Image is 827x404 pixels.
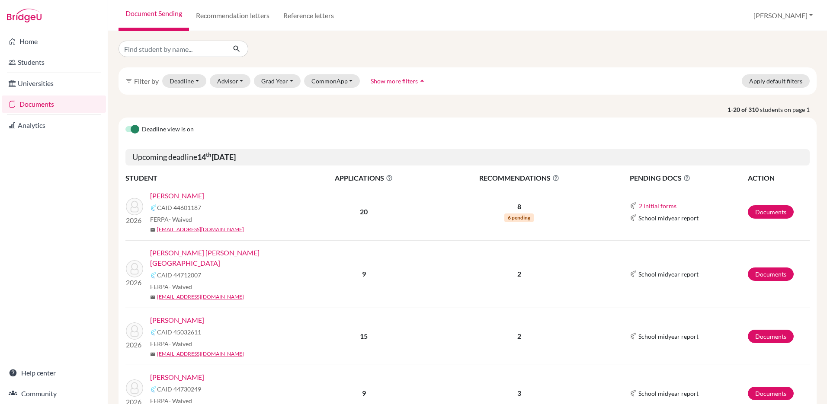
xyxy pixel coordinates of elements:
img: Common App logo [630,214,637,221]
button: CommonApp [304,74,360,88]
span: mail [150,295,155,300]
button: Advisor [210,74,251,88]
p: 2026 [126,340,143,350]
span: Filter by [134,77,159,85]
b: 9 [362,389,366,397]
span: CAID 44730249 [157,385,201,394]
span: Show more filters [371,77,418,85]
a: [EMAIL_ADDRESS][DOMAIN_NAME] [157,226,244,233]
img: Common App logo [630,333,637,340]
img: Common App logo [630,390,637,397]
a: Documents [748,330,794,343]
a: Analytics [2,117,106,134]
span: PENDING DOCS [630,173,747,183]
b: 20 [360,207,368,216]
b: 9 [362,270,366,278]
span: CAID 44712007 [157,270,201,280]
th: ACTION [747,172,810,184]
a: Documents [748,267,794,281]
img: Common App logo [150,386,157,393]
b: 14 [DATE] [197,152,236,162]
strong: 1-20 of 310 [728,105,760,114]
span: - Waived [169,283,192,290]
a: Documents [748,205,794,219]
a: [EMAIL_ADDRESS][DOMAIN_NAME] [157,350,244,358]
sup: th [206,151,212,158]
p: 2 [430,269,609,279]
img: Curry, Owen [126,322,143,340]
button: Deadline [162,74,206,88]
a: Universities [2,75,106,92]
span: RECOMMENDATIONS [430,173,609,183]
span: 6 pending [504,213,534,222]
p: 8 [430,201,609,212]
img: Castro Montvelisky, Sofía [126,260,143,277]
i: arrow_drop_up [418,76,426,85]
h5: Upcoming deadline [125,149,810,165]
span: CAID 45032611 [157,328,201,337]
a: Students [2,54,106,71]
img: Common App logo [630,202,637,209]
span: School midyear report [638,213,699,223]
a: Community [2,385,106,402]
img: Common App logo [150,329,157,336]
p: 2 [430,331,609,341]
span: Deadline view is on [142,124,194,135]
span: FERPA [150,215,192,224]
span: APPLICATIONS [299,173,429,183]
span: School midyear report [638,270,699,279]
img: Carbajal, Angelica [126,198,143,215]
button: Show more filtersarrow_drop_up [363,74,434,88]
span: mail [150,352,155,357]
a: Help center [2,364,106,382]
th: STUDENT [125,172,298,184]
span: FERPA [150,339,192,348]
img: Davidson, Ruby [126,379,143,397]
button: Apply default filters [742,74,810,88]
span: School midyear report [638,332,699,341]
span: - Waived [169,216,192,223]
a: Documents [2,95,106,113]
a: [PERSON_NAME] [150,191,204,201]
p: 2026 [126,215,143,226]
input: Find student by name... [119,41,226,57]
b: 15 [360,332,368,340]
i: filter_list [125,77,132,84]
img: Common App logo [630,270,637,277]
p: 2026 [126,277,143,288]
span: FERPA [150,282,192,291]
a: [EMAIL_ADDRESS][DOMAIN_NAME] [157,293,244,301]
img: Bridge-U [7,9,42,22]
span: School midyear report [638,389,699,398]
a: Documents [748,387,794,400]
img: Common App logo [150,204,157,211]
a: [PERSON_NAME] [150,372,204,382]
a: [PERSON_NAME] [150,315,204,325]
a: Home [2,33,106,50]
span: students on page 1 [760,105,817,114]
p: 3 [430,388,609,398]
button: [PERSON_NAME] [750,7,817,24]
button: 2 initial forms [638,201,677,211]
span: - Waived [169,340,192,347]
span: CAID 44601187 [157,203,201,212]
button: Grad Year [254,74,301,88]
span: mail [150,227,155,232]
img: Common App logo [150,272,157,279]
a: [PERSON_NAME] [PERSON_NAME][GEOGRAPHIC_DATA] [150,248,305,268]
